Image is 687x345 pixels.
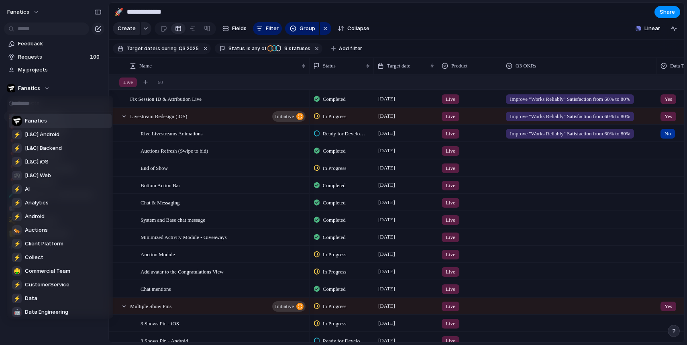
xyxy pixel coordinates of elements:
span: Commercial Team [25,267,70,275]
div: 🐅 [12,225,22,235]
span: [L&C] Backend [25,144,62,152]
div: ⚡ [12,280,22,290]
span: AI [25,185,30,193]
span: CustomerService [25,281,69,289]
span: [L&C] Web [25,171,51,180]
span: Data [25,294,37,302]
span: [L&C] iOS [25,158,49,166]
div: ⚡ [12,157,22,167]
span: Data Engineering [25,308,68,316]
div: 🤑 [12,266,22,276]
div: 🤖 [12,307,22,317]
span: Auctions [25,226,48,234]
span: [L&C] Android [25,131,59,139]
div: ⚡ [12,198,22,208]
div: ⚡ [12,143,22,153]
div: ⚡ [12,130,22,139]
div: ⚡ [12,239,22,249]
div: ⚡ [12,294,22,303]
span: Analytics [25,199,49,207]
span: Fanatics [25,117,47,125]
div: ⚡ [12,184,22,194]
span: Client Platform [25,240,63,248]
div: ⚡ [12,253,22,262]
span: Collect [25,253,43,261]
div: ⚡ [12,212,22,221]
div: 🕸 [12,171,22,180]
span: Android [25,212,45,220]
